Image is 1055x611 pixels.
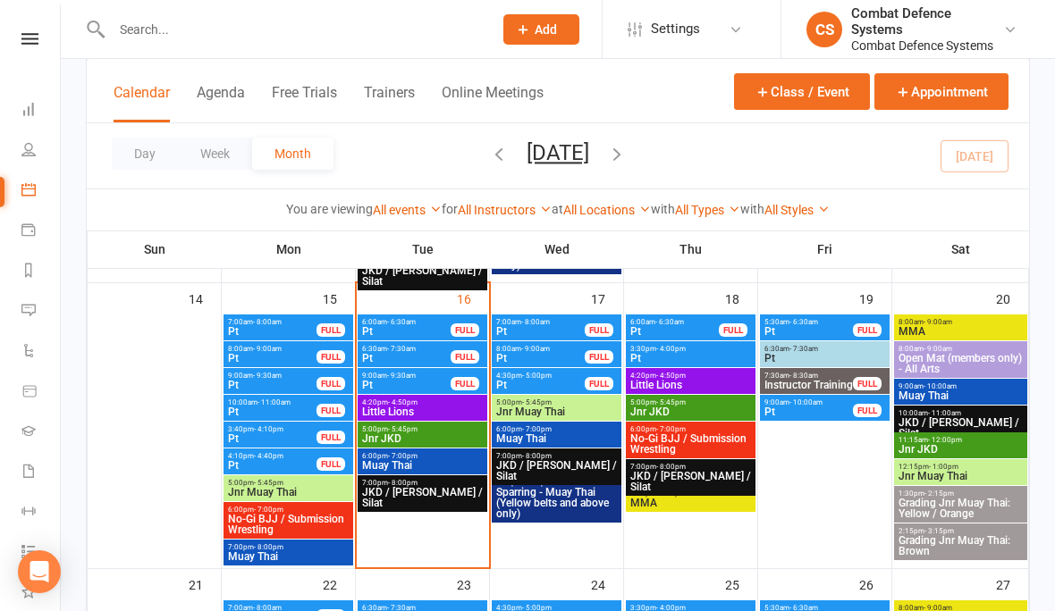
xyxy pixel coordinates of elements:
[859,569,891,598] div: 26
[924,382,957,390] span: - 10:00am
[898,318,1024,326] span: 8:00am
[495,345,586,353] span: 8:00am
[388,398,418,406] span: - 4:50pm
[361,487,484,508] span: JKD / [PERSON_NAME] / Silat
[254,479,283,487] span: - 5:45pm
[21,212,62,252] a: Payments
[898,471,1024,481] span: Jnr Muay Thai
[764,345,886,353] span: 6:30am
[490,230,624,268] th: Wed
[924,490,954,498] span: - 2:15pm
[451,323,479,337] div: FULL
[361,479,484,487] span: 7:00pm
[874,73,1009,110] button: Appointment
[361,326,452,337] span: Pt
[373,203,442,217] a: All events
[323,283,355,313] div: 15
[227,479,350,487] span: 5:00pm
[764,326,854,337] span: Pt
[859,283,891,313] div: 19
[361,318,452,326] span: 6:00am
[227,406,317,417] span: Pt
[719,323,747,337] div: FULL
[356,230,490,268] th: Tue
[521,318,550,326] span: - 8:00am
[227,372,317,380] span: 9:00am
[996,283,1028,313] div: 20
[21,91,62,131] a: Dashboard
[789,345,818,353] span: - 7:30am
[227,318,317,326] span: 7:00am
[495,380,586,390] span: Pt
[656,398,686,406] span: - 5:45pm
[227,425,317,433] span: 3:40pm
[853,377,882,390] div: FULL
[629,463,752,471] span: 7:00pm
[898,382,1024,390] span: 9:00am
[253,372,282,380] span: - 9:30am
[253,345,282,353] span: - 9:00am
[361,372,452,380] span: 9:00am
[361,433,484,444] span: Jnr JKD
[316,323,345,337] div: FULL
[361,425,484,433] span: 5:00pm
[629,318,720,326] span: 6:00am
[898,490,1024,498] span: 1:30pm
[495,372,586,380] span: 4:30pm
[764,318,854,326] span: 5:30am
[451,377,479,390] div: FULL
[527,140,589,165] button: [DATE]
[924,318,952,326] span: - 9:00am
[197,84,245,122] button: Agenda
[898,409,1024,417] span: 10:00am
[227,326,317,337] span: Pt
[316,377,345,390] div: FULL
[112,138,178,170] button: Day
[764,406,854,417] span: Pt
[725,283,757,313] div: 18
[764,380,854,390] span: Instructor Training
[629,498,752,508] span: MMA
[851,38,1003,54] div: Combat Defence Systems
[675,203,740,217] a: All Types
[387,372,416,380] span: - 9:30am
[853,404,882,417] div: FULL
[629,345,752,353] span: 3:30pm
[495,460,618,481] span: JKD / [PERSON_NAME] / Silat
[227,551,350,562] span: Muay Thai
[495,433,618,444] span: Muay Thai
[114,84,170,122] button: Calendar
[764,353,886,364] span: Pt
[629,326,720,337] span: Pt
[898,390,1024,401] span: Muay Thai
[388,479,418,487] span: - 8:00pm
[740,202,764,216] strong: with
[851,5,1003,38] div: Combat Defence Systems
[655,318,684,326] span: - 6:30am
[272,84,337,122] button: Free Trials
[316,404,345,417] div: FULL
[18,550,61,593] div: Open Intercom Messenger
[552,202,563,216] strong: at
[361,460,484,471] span: Muay Thai
[227,353,317,364] span: Pt
[651,9,700,49] span: Settings
[629,425,752,433] span: 6:00pm
[387,345,416,353] span: - 7:30am
[286,202,373,216] strong: You are viewing
[495,406,618,417] span: Jnr Muay Thai
[892,230,1029,268] th: Sat
[629,398,752,406] span: 5:00pm
[495,318,586,326] span: 7:00am
[521,345,550,353] span: - 9:00am
[789,318,818,326] span: - 6:30am
[88,230,222,268] th: Sun
[656,372,686,380] span: - 4:50pm
[254,506,283,514] span: - 7:00pm
[764,203,830,217] a: All Styles
[361,353,452,364] span: Pt
[591,569,623,598] div: 24
[451,350,479,364] div: FULL
[996,569,1028,598] div: 27
[629,380,752,390] span: Little Lions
